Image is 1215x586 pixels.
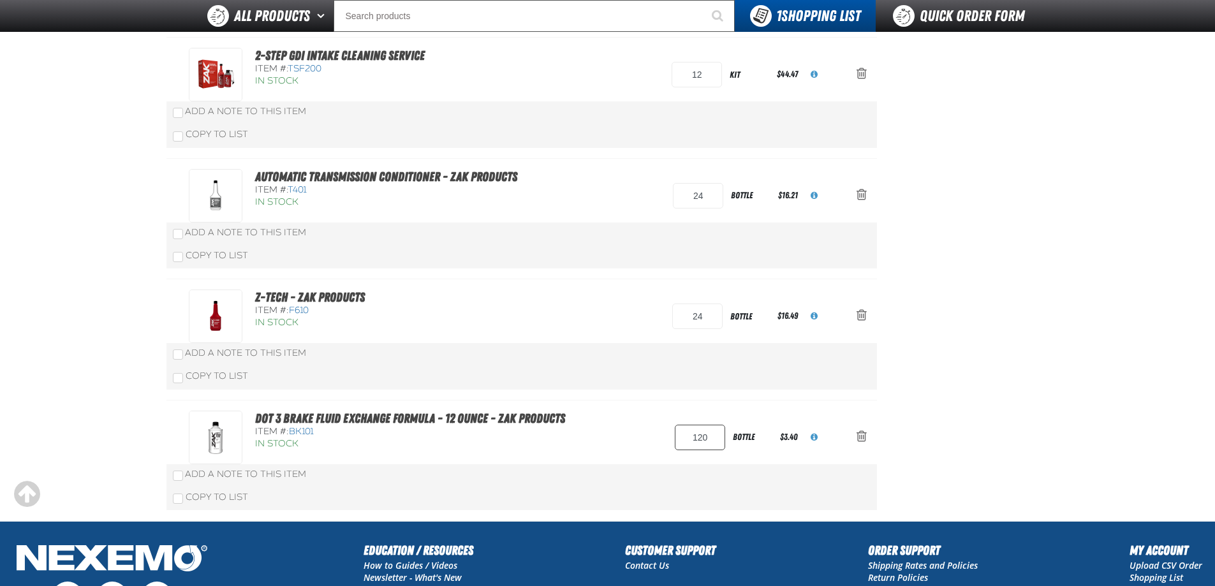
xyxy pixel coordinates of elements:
[173,492,248,502] label: Copy To List
[1130,541,1202,560] h2: My Account
[255,63,496,75] div: Item #:
[723,181,776,210] div: bottle
[1130,559,1202,571] a: Upload CSV Order
[723,302,775,331] div: bottle
[185,106,306,117] span: Add a Note to This Item
[1130,571,1183,583] a: Shopping List
[777,311,798,321] span: $16.49
[255,426,565,438] div: Item #:
[868,541,978,560] h2: Order Support
[725,423,777,451] div: bottle
[255,317,496,329] div: In Stock
[255,169,517,184] a: Automatic Transmission Conditioner - ZAK Products
[364,571,462,583] a: Newsletter - What's New
[778,190,798,200] span: $16.21
[255,184,517,196] div: Item #:
[625,559,669,571] a: Contact Us
[173,471,183,481] input: Add a Note to This Item
[288,184,307,195] span: T401
[868,571,928,583] a: Return Policies
[173,131,183,142] input: Copy To List
[173,373,183,383] input: Copy To List
[777,69,798,79] span: $44.47
[255,305,496,317] div: Item #:
[780,432,798,442] span: $3.40
[289,426,314,437] span: BK101
[255,411,565,426] a: DOT 3 Brake Fluid Exchange Formula - 12 Ounce - ZAK Products
[868,559,978,571] a: Shipping Rates and Policies
[173,370,248,381] label: Copy To List
[846,423,877,451] button: Action Remove DOT 3 Brake Fluid Exchange Formula - 12 Ounce - ZAK Products from Shopping List
[288,63,321,74] span: TSF200
[173,494,183,504] input: Copy To List
[672,62,722,87] input: Product Quantity
[625,541,716,560] h2: Customer Support
[800,182,828,210] button: View All Prices for T401
[800,302,828,330] button: View All Prices for F610
[234,4,310,27] span: All Products
[173,129,248,140] label: Copy To List
[185,348,306,358] span: Add a Note to This Item
[255,289,365,305] a: Z-Tech - ZAK Products
[289,305,309,316] span: F610
[672,304,723,329] input: Product Quantity
[364,541,473,560] h2: Education / Resources
[13,541,211,578] img: Nexemo Logo
[185,227,306,238] span: Add a Note to This Item
[255,196,517,209] div: In Stock
[185,469,306,480] span: Add a Note to This Item
[364,559,457,571] a: How to Guides / Videos
[173,252,183,262] input: Copy To List
[776,7,860,25] span: Shopping List
[173,108,183,118] input: Add a Note to This Item
[846,302,877,330] button: Action Remove Z-Tech - ZAK Products from Shopping List
[173,229,183,239] input: Add a Note to This Item
[846,182,877,210] button: Action Remove Automatic Transmission Conditioner - ZAK Products from Shopping List
[173,250,248,261] label: Copy To List
[776,7,781,25] strong: 1
[722,61,774,89] div: kit
[800,61,828,89] button: View All Prices for TSF200
[800,423,828,451] button: View All Prices for BK101
[255,438,565,450] div: In Stock
[13,480,41,508] div: Scroll to the top
[173,349,183,360] input: Add a Note to This Item
[673,183,723,209] input: Product Quantity
[675,425,725,450] input: Product Quantity
[255,75,496,87] div: In Stock
[255,48,425,63] a: 2-Step GDI Intake Cleaning Service
[846,61,877,89] button: Action Remove 2-Step GDI Intake Cleaning Service from Shopping List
